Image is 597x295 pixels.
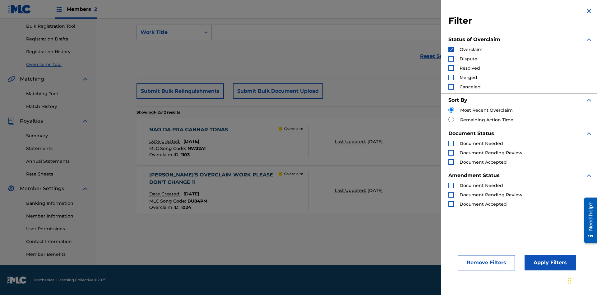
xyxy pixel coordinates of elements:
a: Reset Search [417,49,457,63]
form: Search Form [137,25,557,69]
strong: Sort By [448,97,467,103]
div: NAO DA PRA GANHAR TONAS [149,126,231,133]
span: Resolved [460,65,480,71]
span: Members [67,6,97,13]
span: Member Settings [20,185,64,192]
img: expand [81,117,89,125]
a: Member Benefits [26,251,89,258]
iframe: Chat Widget [566,265,597,295]
a: Rate Sheets [26,171,89,177]
button: Remove Filters [458,255,515,270]
span: Document Pending Review [460,192,522,198]
img: close [585,7,593,15]
a: Match History [26,103,89,110]
p: Showing 1 - 2 of 2 results [137,110,180,115]
img: expand [585,36,593,43]
img: expand [81,185,89,192]
span: Overclaim ID : [149,204,181,210]
iframe: Resource Center [580,195,597,246]
img: MLC Logo [7,5,31,14]
span: MLC Song Code : [149,198,187,204]
a: Bulk Registration Tool [26,23,89,30]
p: Overclaim [284,126,303,132]
img: expand [81,75,89,83]
span: Document Pending Review [460,150,522,156]
span: Overclaim [460,47,483,52]
div: Drag [568,271,572,290]
a: Banking Information [26,200,89,207]
a: Summary [26,133,89,139]
img: Matching [7,75,15,83]
h3: Filter [448,15,593,26]
span: Dispute [460,56,477,62]
span: Overclaim ID : [149,152,181,157]
div: Work Title [141,29,197,36]
img: expand [585,96,593,104]
strong: Status of Overclaim [448,36,500,42]
span: Document Accepted [460,201,507,207]
span: Document Needed [460,141,503,146]
p: Overclaim [284,171,303,177]
button: Submit Bulk Document Upload [233,83,323,99]
a: Annual Statements [26,158,89,165]
span: [DATE] [368,188,383,193]
span: 1024 [181,204,191,210]
span: Document Accepted [460,159,507,165]
img: Royalties [7,117,15,125]
span: Canceled [460,84,481,90]
span: Mechanical Licensing Collective © 2025 [34,277,106,283]
img: Top Rightsholders [55,6,63,13]
a: NAO DA PRA GANHAR TONASDate Created:[DATE]MLC Song Code:NW32A1Overclaim ID:1103 OverclaimLast Upd... [137,118,557,165]
span: MLC Song Code : [149,146,187,151]
span: 1103 [181,152,190,157]
span: Merged [460,75,477,80]
a: User Permissions [26,226,89,232]
label: Most Recent Overclaim [460,107,513,114]
p: Last Updated: [335,138,368,145]
a: Overclaims Tool [26,61,89,68]
p: Last Updated: [335,187,368,194]
span: [DATE] [183,138,199,144]
img: expand [585,172,593,179]
div: [PERSON_NAME]'S OVERCLAIM WORK PLEASE DON'T CHANGE 11 [149,171,279,186]
button: Submit Bulk Relinquishments [137,83,224,99]
span: 2 [94,6,97,12]
img: logo [7,276,27,284]
button: Apply Filters [525,255,576,270]
span: Matching [20,75,44,83]
span: [DATE] [183,191,199,197]
strong: Amendment Status [448,172,500,178]
span: NW32A1 [187,146,206,151]
img: checkbox [449,47,453,52]
a: Statements [26,145,89,152]
p: Date Created: [149,191,182,197]
p: Date Created: [149,138,182,145]
span: BU84PM [187,198,207,204]
a: Registration History [26,49,89,55]
img: expand [585,130,593,137]
a: Member Information [26,213,89,219]
img: Member Settings [7,185,15,192]
span: Royalties [20,117,43,125]
label: Remaining Action Time [460,117,513,123]
a: Matching Tool [26,91,89,97]
span: [DATE] [368,139,383,144]
a: [PERSON_NAME]'S OVERCLAIM WORK PLEASE DON'T CHANGE 11Date Created:[DATE]MLC Song Code:BU84PMOverc... [137,167,557,214]
a: Contact Information [26,238,89,245]
span: Document Needed [460,183,503,188]
strong: Document Status [448,130,494,136]
a: Registration Drafts [26,36,89,42]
